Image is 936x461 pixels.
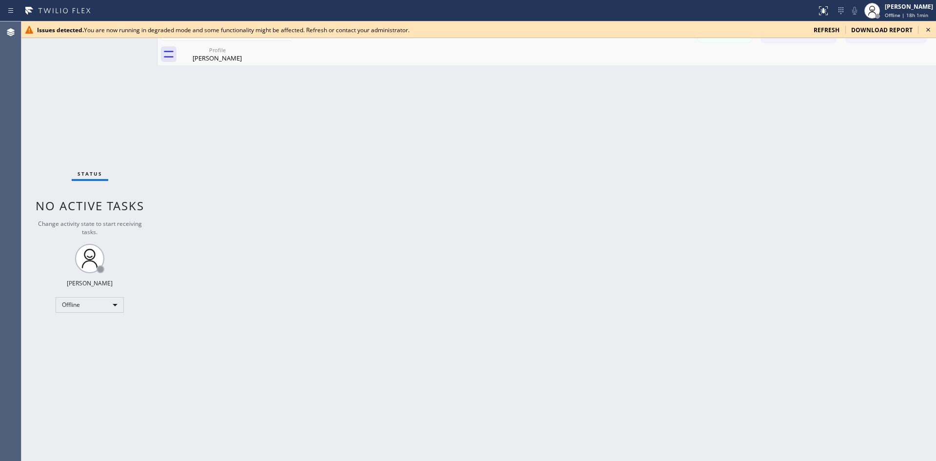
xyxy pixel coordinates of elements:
[885,2,933,11] div: [PERSON_NAME]
[78,170,102,177] span: Status
[38,220,142,236] span: Change activity state to start receiving tasks.
[180,46,254,54] div: Profile
[851,26,913,34] span: download report
[814,26,839,34] span: refresh
[180,54,254,62] div: [PERSON_NAME]
[37,26,806,34] div: You are now running in degraded mode and some functionality might be affected. Refresh or contact...
[36,198,144,214] span: No active tasks
[56,297,124,313] div: Offline
[885,12,928,19] span: Offline | 18h 1min
[848,4,861,18] button: Mute
[180,43,254,65] div: Ron Stevens
[67,279,113,287] div: [PERSON_NAME]
[37,26,84,34] b: Issues detected.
